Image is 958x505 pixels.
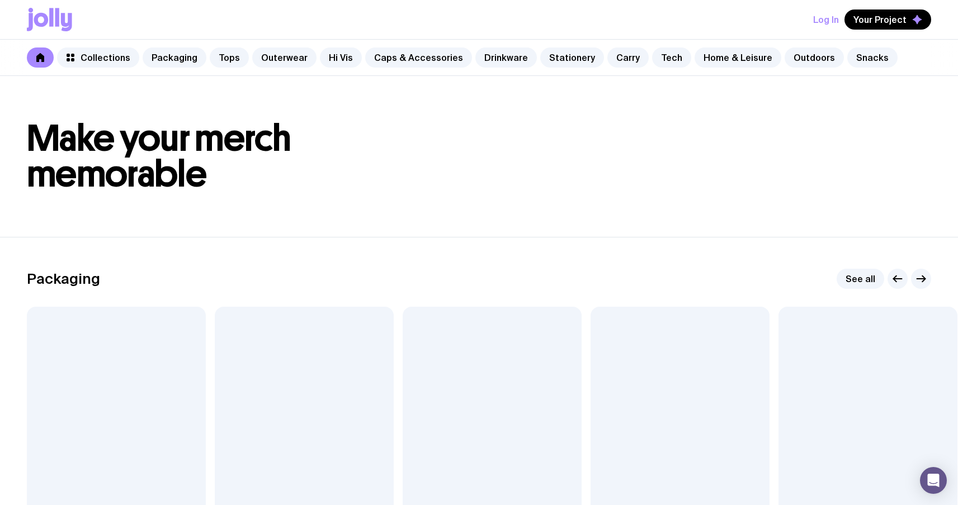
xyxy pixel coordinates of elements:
[813,9,839,30] button: Log In
[837,269,884,289] a: See all
[853,14,907,25] span: Your Project
[540,47,604,68] a: Stationery
[475,47,537,68] a: Drinkware
[27,116,291,196] span: Make your merch memorable
[365,47,472,68] a: Caps & Accessories
[920,467,947,494] div: Open Intercom Messenger
[143,47,206,68] a: Packaging
[847,47,898,68] a: Snacks
[652,47,691,68] a: Tech
[252,47,317,68] a: Outerwear
[27,270,100,287] h2: Packaging
[57,47,139,68] a: Collections
[81,52,130,63] span: Collections
[695,47,781,68] a: Home & Leisure
[607,47,649,68] a: Carry
[785,47,844,68] a: Outdoors
[844,9,931,30] button: Your Project
[210,47,249,68] a: Tops
[320,47,362,68] a: Hi Vis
